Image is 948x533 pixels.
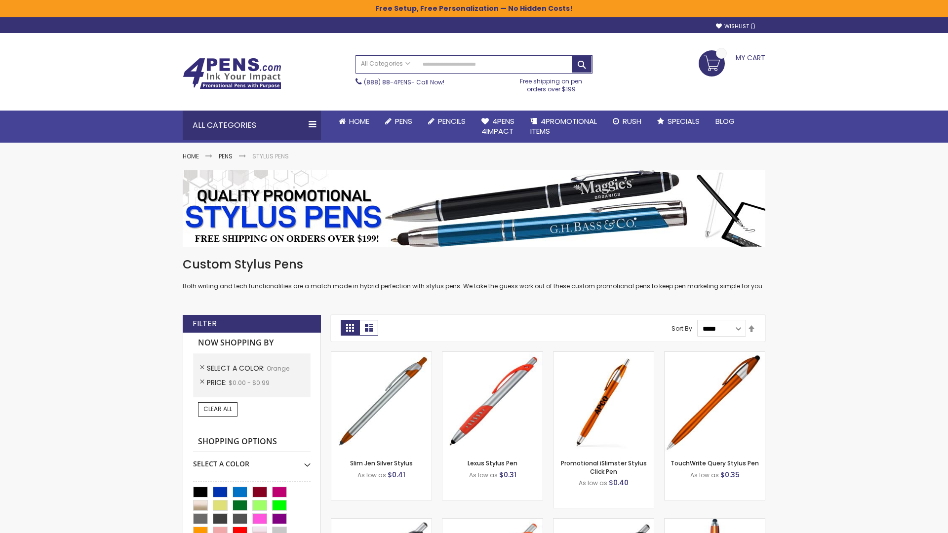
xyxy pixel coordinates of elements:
[183,152,199,160] a: Home
[553,351,654,360] a: Promotional iSlimster Stylus Click Pen-Orange
[193,431,311,453] strong: Shopping Options
[605,111,649,132] a: Rush
[438,116,466,126] span: Pencils
[203,405,232,413] span: Clear All
[183,58,281,89] img: 4Pens Custom Pens and Promotional Products
[252,152,289,160] strong: Stylus Pens
[690,471,719,479] span: As low as
[715,116,735,126] span: Blog
[442,352,543,452] img: Lexus Stylus Pen-Orange
[561,459,647,475] a: Promotional iSlimster Stylus Click Pen
[720,470,740,480] span: $0.35
[474,111,522,143] a: 4Pens4impact
[183,170,765,247] img: Stylus Pens
[356,56,415,72] a: All Categories
[708,111,743,132] a: Blog
[193,333,311,353] strong: Now Shopping by
[331,111,377,132] a: Home
[553,518,654,527] a: Lexus Metallic Stylus Pen-Orange
[364,78,444,86] span: - Call Now!
[665,518,765,527] a: TouchWrite Command Stylus Pen-Orange
[530,116,597,136] span: 4PROMOTIONAL ITEMS
[468,459,517,467] a: Lexus Stylus Pen
[442,351,543,360] a: Lexus Stylus Pen-Orange
[198,402,237,416] a: Clear All
[331,351,432,360] a: Slim Jen Silver Stylus-Orange
[671,324,692,333] label: Sort By
[395,116,412,126] span: Pens
[623,116,641,126] span: Rush
[522,111,605,143] a: 4PROMOTIONALITEMS
[350,459,413,467] a: Slim Jen Silver Stylus
[361,60,410,68] span: All Categories
[609,478,629,488] span: $0.40
[364,78,411,86] a: (888) 88-4PENS
[267,364,289,373] span: Orange
[510,74,593,93] div: Free shipping on pen orders over $199
[349,116,369,126] span: Home
[716,23,755,30] a: Wishlist
[649,111,708,132] a: Specials
[229,379,270,387] span: $0.00 - $0.99
[331,352,432,452] img: Slim Jen Silver Stylus-Orange
[207,363,267,373] span: Select A Color
[193,452,311,469] div: Select A Color
[183,257,765,291] div: Both writing and tech functionalities are a match made in hybrid perfection with stylus pens. We ...
[469,471,498,479] span: As low as
[665,351,765,360] a: TouchWrite Query Stylus Pen-Orange
[499,470,516,480] span: $0.31
[420,111,474,132] a: Pencils
[442,518,543,527] a: Boston Silver Stylus Pen-Orange
[207,378,229,387] span: Price
[481,116,514,136] span: 4Pens 4impact
[668,116,700,126] span: Specials
[388,470,405,480] span: $0.41
[553,352,654,452] img: Promotional iSlimster Stylus Click Pen-Orange
[377,111,420,132] a: Pens
[341,320,359,336] strong: Grid
[357,471,386,479] span: As low as
[193,318,217,329] strong: Filter
[183,257,765,272] h1: Custom Stylus Pens
[665,352,765,452] img: TouchWrite Query Stylus Pen-Orange
[579,479,607,487] span: As low as
[219,152,233,160] a: Pens
[331,518,432,527] a: Boston Stylus Pen-Orange
[183,111,321,140] div: All Categories
[671,459,759,467] a: TouchWrite Query Stylus Pen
